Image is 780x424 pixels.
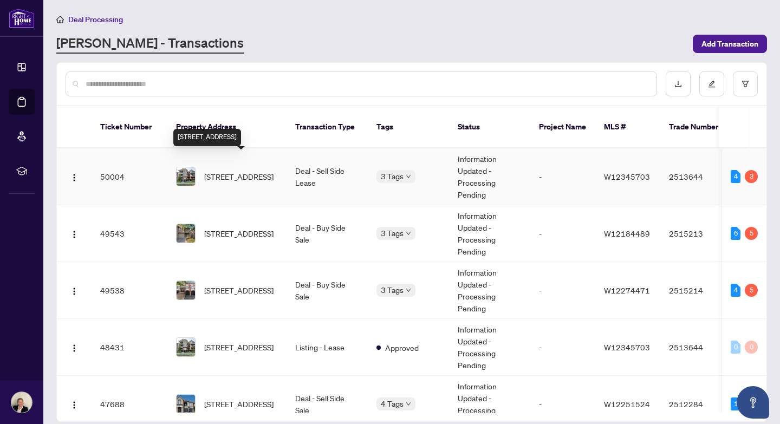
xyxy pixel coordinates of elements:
[204,227,274,239] span: [STREET_ADDRESS]
[56,16,64,23] span: home
[368,106,449,148] th: Tags
[9,8,35,28] img: logo
[745,284,758,297] div: 5
[173,129,241,146] div: [STREET_ADDRESS]
[530,148,595,205] td: -
[693,35,767,53] button: Add Transaction
[449,319,530,376] td: Information Updated - Processing Pending
[11,392,32,413] img: Profile Icon
[177,338,195,356] img: thumbnail-img
[204,341,274,353] span: [STREET_ADDRESS]
[731,397,740,410] div: 1
[733,71,758,96] button: filter
[406,231,411,236] span: down
[745,170,758,183] div: 3
[287,205,368,262] td: Deal - Buy Side Sale
[604,399,650,409] span: W12251524
[745,341,758,354] div: 0
[381,284,404,296] span: 3 Tags
[204,398,274,410] span: [STREET_ADDRESS]
[177,224,195,243] img: thumbnail-img
[406,288,411,293] span: down
[92,319,167,376] td: 48431
[604,342,650,352] span: W12345703
[66,338,83,356] button: Logo
[731,341,740,354] div: 0
[406,174,411,179] span: down
[595,106,660,148] th: MLS #
[381,397,404,410] span: 4 Tags
[204,284,274,296] span: [STREET_ADDRESS]
[449,262,530,319] td: Information Updated - Processing Pending
[660,319,749,376] td: 2513644
[70,401,79,409] img: Logo
[70,230,79,239] img: Logo
[70,287,79,296] img: Logo
[530,205,595,262] td: -
[604,285,650,295] span: W12274471
[530,106,595,148] th: Project Name
[449,148,530,205] td: Information Updated - Processing Pending
[287,148,368,205] td: Deal - Sell Side Lease
[745,227,758,240] div: 5
[731,284,740,297] div: 4
[701,35,758,53] span: Add Transaction
[449,106,530,148] th: Status
[660,148,749,205] td: 2513644
[92,148,167,205] td: 50004
[66,168,83,185] button: Logo
[660,262,749,319] td: 2515214
[666,71,691,96] button: download
[530,262,595,319] td: -
[381,170,404,182] span: 3 Tags
[177,167,195,186] img: thumbnail-img
[177,281,195,299] img: thumbnail-img
[92,106,167,148] th: Ticket Number
[604,172,650,181] span: W12345703
[381,227,404,239] span: 3 Tags
[204,171,274,182] span: [STREET_ADDRESS]
[406,401,411,407] span: down
[92,205,167,262] td: 49543
[177,395,195,413] img: thumbnail-img
[66,395,83,413] button: Logo
[449,205,530,262] td: Information Updated - Processing Pending
[287,106,368,148] th: Transaction Type
[737,386,769,419] button: Open asap
[742,80,749,88] span: filter
[287,262,368,319] td: Deal - Buy Side Sale
[287,319,368,376] td: Listing - Lease
[167,106,287,148] th: Property Address
[731,170,740,183] div: 4
[92,262,167,319] td: 49538
[660,106,748,148] th: Trade Number
[604,229,650,238] span: W12184489
[530,319,595,376] td: -
[660,205,749,262] td: 2515213
[708,80,716,88] span: edit
[66,225,83,242] button: Logo
[70,344,79,353] img: Logo
[66,282,83,299] button: Logo
[385,342,419,354] span: Approved
[731,227,740,240] div: 6
[699,71,724,96] button: edit
[70,173,79,182] img: Logo
[56,34,244,54] a: [PERSON_NAME] - Transactions
[674,80,682,88] span: download
[68,15,123,24] span: Deal Processing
